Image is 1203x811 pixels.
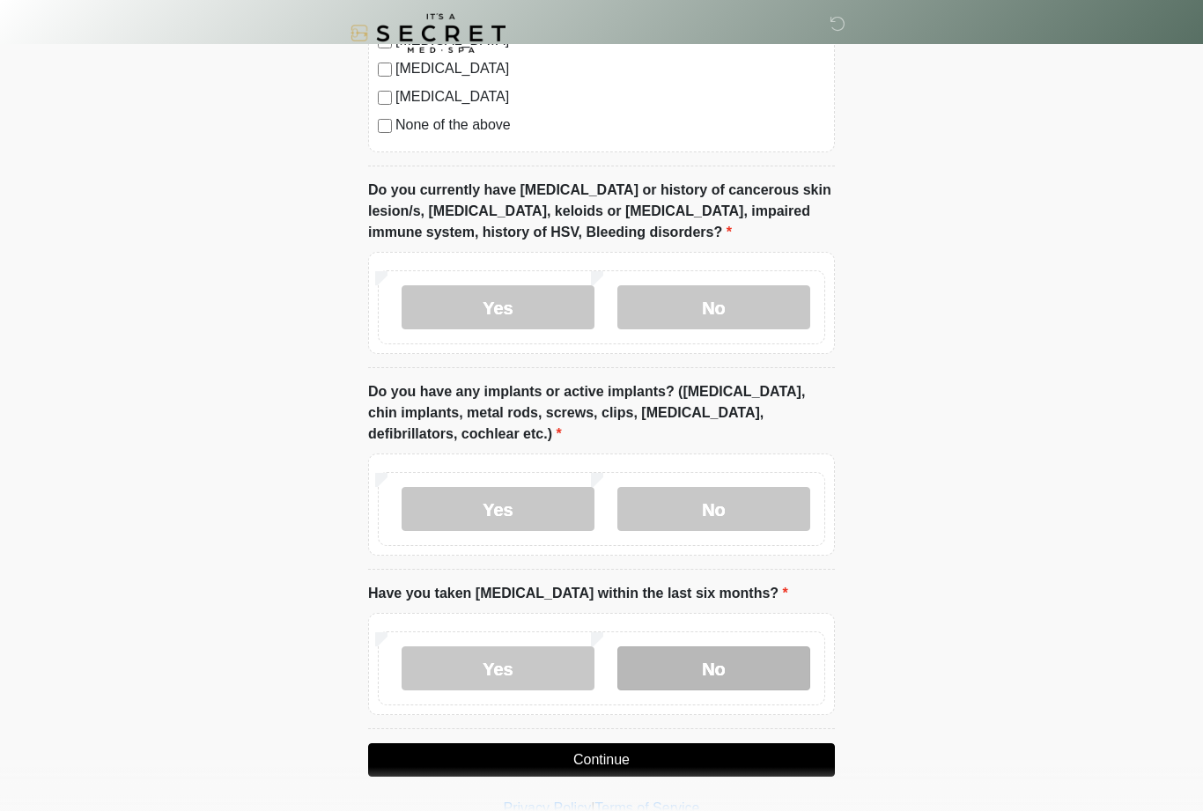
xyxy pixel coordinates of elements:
label: No [617,646,810,690]
label: None of the above [395,114,825,136]
input: [MEDICAL_DATA] [378,91,392,105]
input: None of the above [378,119,392,133]
label: Yes [402,487,594,531]
label: [MEDICAL_DATA] [395,58,825,79]
label: Yes [402,646,594,690]
label: Do you currently have [MEDICAL_DATA] or history of cancerous skin lesion/s, [MEDICAL_DATA], keloi... [368,180,835,243]
label: Do you have any implants or active implants? ([MEDICAL_DATA], chin implants, metal rods, screws, ... [368,381,835,445]
img: It's A Secret Med Spa Logo [351,13,506,53]
button: Continue [368,743,835,777]
label: [MEDICAL_DATA] [395,86,825,107]
label: No [617,285,810,329]
label: Have you taken [MEDICAL_DATA] within the last six months? [368,583,788,604]
label: No [617,487,810,531]
input: [MEDICAL_DATA] [378,63,392,77]
label: Yes [402,285,594,329]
